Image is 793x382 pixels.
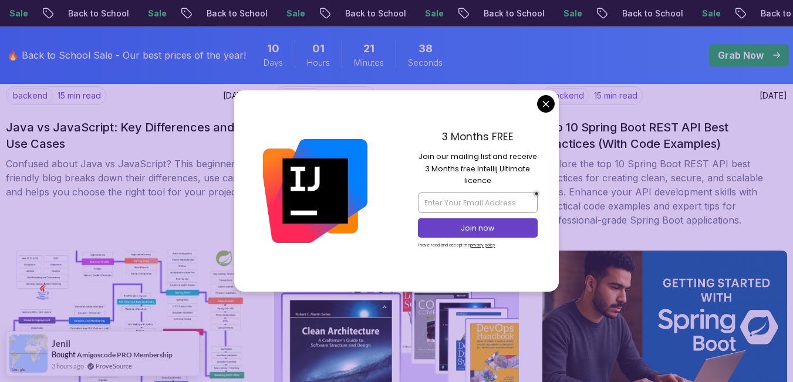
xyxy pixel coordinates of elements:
[307,57,330,69] span: Hours
[9,334,48,373] img: provesource social proof notification image
[542,157,787,227] p: Explore the top 10 Spring Boot REST API best practices for creating clean, secure, and scalable A...
[650,8,688,19] p: Sale
[760,90,787,102] p: [DATE]
[312,40,325,57] span: 1 Hours
[6,119,244,152] h2: Java vs JavaScript: Key Differences and Use Cases
[96,361,132,371] a: ProveSource
[419,40,433,57] span: 38 Seconds
[223,90,251,102] p: [DATE]
[7,48,246,62] p: 🔥 Back to School Sale - Our best prices of the year!
[354,57,384,69] span: Minutes
[52,339,70,349] span: Jenil
[544,88,589,103] p: backend
[77,350,173,359] a: Amigoscode PRO Membership
[542,119,780,152] h2: Top 10 Spring Boot REST API Best Practices (With Code Examples)
[155,8,235,19] p: Back to School
[432,8,512,19] p: Back to School
[363,40,374,57] span: 21 Minutes
[264,57,283,69] span: Days
[709,8,789,19] p: Back to School
[8,88,53,103] p: backend
[52,361,84,371] span: 3 hours ago
[326,90,371,102] p: 22 min read
[293,8,373,19] p: Back to School
[267,40,279,57] span: 10 Days
[52,350,76,359] span: Bought
[512,8,549,19] p: Sale
[718,48,764,62] p: Grab Now
[58,90,101,102] p: 15 min read
[96,8,134,19] p: Sale
[594,90,637,102] p: 15 min read
[235,8,272,19] p: Sale
[408,57,443,69] span: Seconds
[373,8,411,19] p: Sale
[571,8,650,19] p: Back to School
[491,90,519,102] p: [DATE]
[276,88,321,103] p: backend
[6,157,251,199] p: Confused about Java vs JavaScript? This beginner-friendly blog breaks down their differences, use...
[16,8,96,19] p: Back to School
